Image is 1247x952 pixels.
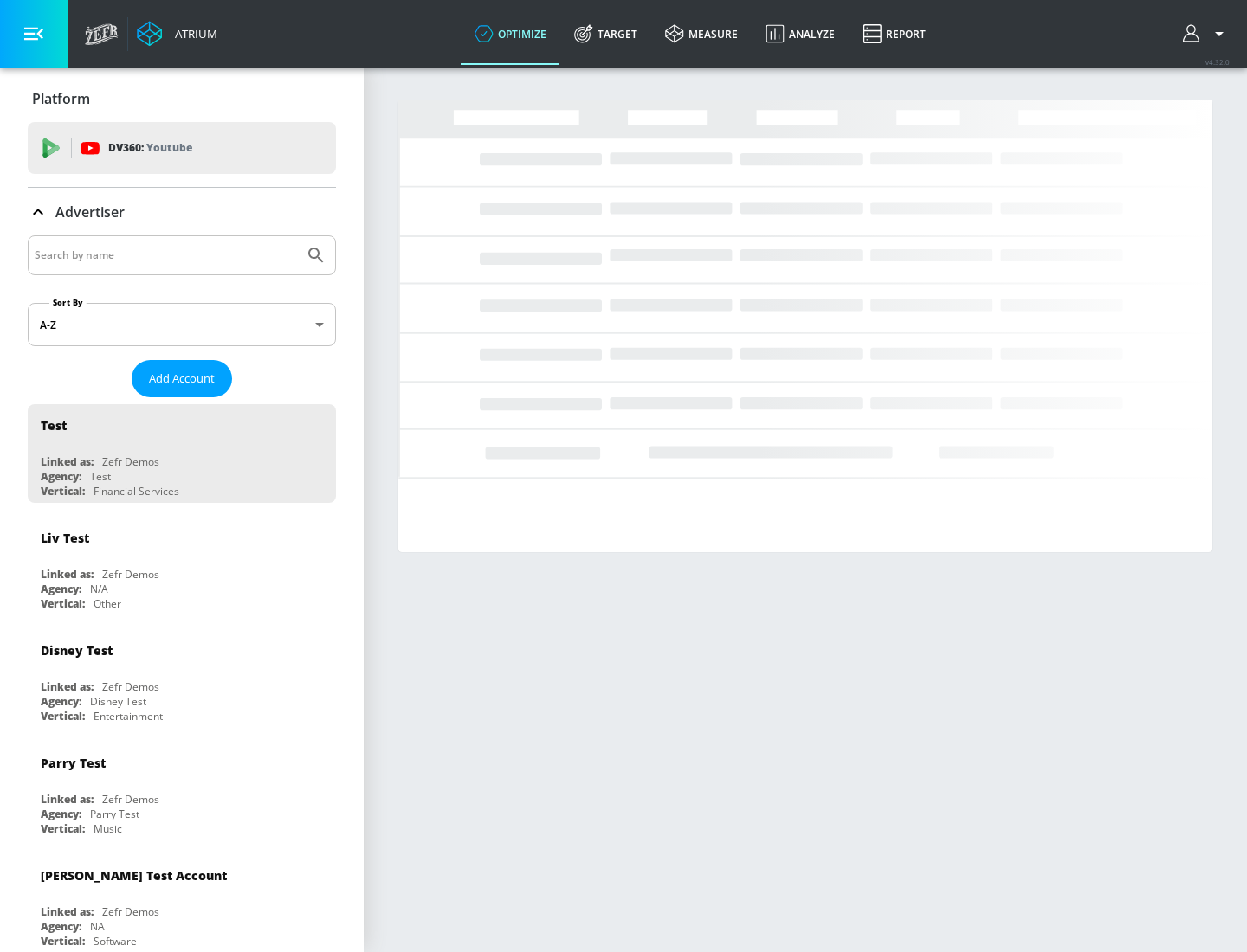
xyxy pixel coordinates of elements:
[108,138,192,158] p: DV360:
[41,694,81,709] div: Agency:
[94,484,179,499] div: Financial Services
[651,3,752,65] a: measure
[90,582,108,596] div: N/A
[41,596,85,611] div: Vertical:
[49,297,87,308] label: Sort By
[28,404,336,503] div: TestLinked as:Zefr DemosAgency:TestVertical:Financial Services
[41,484,85,499] div: Vertical:
[90,469,111,484] div: Test
[90,919,105,934] div: NA
[32,89,90,108] p: Platform
[94,821,122,836] div: Music
[146,138,192,157] p: Youtube
[55,203,125,222] p: Advertiser
[41,417,67,434] div: Test
[41,582,81,596] div: Agency:
[102,792,159,807] div: Zefr Demos
[28,74,336,123] div: Platform
[752,3,849,65] a: Analyze
[41,919,81,934] div: Agency:
[41,821,85,836] div: Vertical:
[28,122,336,174] div: DV360: Youtube
[90,807,139,821] div: Parry Test
[149,369,215,389] span: Add Account
[41,934,85,949] div: Vertical:
[28,629,336,728] div: Disney TestLinked as:Zefr DemosAgency:Disney TestVertical:Entertainment
[94,596,121,611] div: Other
[41,469,81,484] div: Agency:
[41,755,106,771] div: Parry Test
[41,792,94,807] div: Linked as:
[41,807,81,821] div: Agency:
[560,3,651,65] a: Target
[102,679,159,694] div: Zefr Demos
[90,694,146,709] div: Disney Test
[137,21,217,47] a: Atrium
[28,517,336,615] div: Liv TestLinked as:Zefr DemosAgency:N/AVertical:Other
[1205,57,1230,67] span: v 4.32.0
[41,709,85,724] div: Vertical:
[132,360,232,397] button: Add Account
[849,3,940,65] a: Report
[28,742,336,840] div: Parry TestLinked as:Zefr DemosAgency:Parry TestVertical:Music
[28,303,336,346] div: A-Z
[102,567,159,582] div: Zefr Demos
[41,904,94,919] div: Linked as:
[41,867,227,884] div: [PERSON_NAME] Test Account
[41,530,89,546] div: Liv Test
[94,709,163,724] div: Entertainment
[168,26,217,42] div: Atrium
[41,454,94,469] div: Linked as:
[94,934,137,949] div: Software
[41,642,113,659] div: Disney Test
[461,3,560,65] a: optimize
[35,244,297,267] input: Search by name
[28,188,336,236] div: Advertiser
[102,454,159,469] div: Zefr Demos
[41,679,94,694] div: Linked as:
[102,904,159,919] div: Zefr Demos
[41,567,94,582] div: Linked as:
